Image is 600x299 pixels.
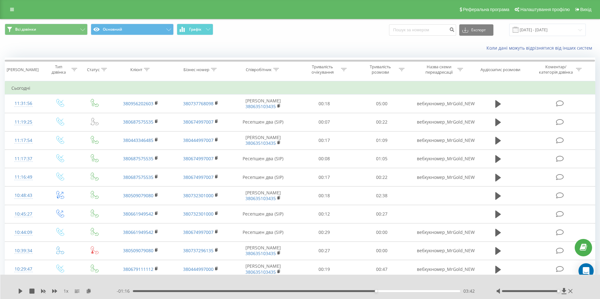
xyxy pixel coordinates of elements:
[353,131,411,149] td: 01:09
[11,116,35,128] div: 11:19:25
[353,95,411,113] td: 05:00
[5,24,88,35] button: Всі дзвінки
[306,64,339,75] div: Тривалість очікування
[183,211,213,217] a: 380732301000
[231,113,295,131] td: Ресепшен два (SIP)
[411,168,470,186] td: вебхукномер_MrGold_NEW
[15,27,36,32] span: Всі дзвінки
[11,171,35,183] div: 11:16:49
[578,263,594,278] div: Open Intercom Messenger
[411,149,470,168] td: вебхукномер_MrGold_NEW
[7,67,39,72] div: [PERSON_NAME]
[463,7,510,12] span: Реферальна програма
[183,229,213,235] a: 380674997007
[231,131,295,149] td: [PERSON_NAME]
[245,269,276,275] a: 380635103435
[353,113,411,131] td: 00:22
[411,113,470,131] td: вебхукномер_MrGold_NEW
[183,174,213,180] a: 380674997007
[295,113,353,131] td: 00:07
[231,95,295,113] td: [PERSON_NAME]
[183,192,213,198] a: 380732301000
[486,45,595,51] a: Коли дані можуть відрізнятися вiд інших систем
[295,241,353,260] td: 00:27
[245,250,276,256] a: 380635103435
[231,260,295,278] td: [PERSON_NAME]
[183,266,213,272] a: 380444997000
[295,260,353,278] td: 00:19
[411,131,470,149] td: вебхукномер_MrGold_NEW
[422,64,456,75] div: Назва схеми переадресації
[231,168,295,186] td: Ресепшен два (SIP)
[183,137,213,143] a: 380444997007
[411,260,470,278] td: вебхукномер_MrGold_NEW
[130,67,142,72] div: Клієнт
[245,140,276,146] a: 380635103435
[363,64,397,75] div: Тривалість розмови
[183,247,213,253] a: 380737296135
[183,67,209,72] div: Бізнес номер
[411,95,470,113] td: вебхукномер_MrGold_NEW
[245,103,276,109] a: 380635103435
[295,205,353,223] td: 00:12
[123,192,153,198] a: 380509079080
[557,290,560,292] div: Accessibility label
[459,24,493,36] button: Експорт
[177,24,213,35] button: Графік
[183,156,213,162] a: 380674997007
[480,67,520,72] div: Аудіозапис розмови
[11,153,35,165] div: 11:17:37
[117,288,133,294] span: - 01:16
[47,64,70,75] div: Тип дзвінка
[231,223,295,241] td: Ресепшен два (SIP)
[11,189,35,202] div: 10:48:43
[231,241,295,260] td: [PERSON_NAME]
[123,211,153,217] a: 380661949542
[246,67,272,72] div: Співробітник
[295,168,353,186] td: 00:17
[375,290,377,292] div: Accessibility label
[411,241,470,260] td: вебхукномер_MrGold_NEW
[123,101,153,107] a: 380956202603
[353,241,411,260] td: 00:00
[231,205,295,223] td: Ресепшен два (SIP)
[87,67,100,72] div: Статус
[64,288,68,294] span: 1 x
[91,24,174,35] button: Основний
[183,101,213,107] a: 380737768098
[123,119,153,125] a: 380687575535
[580,7,591,12] span: Вихід
[537,64,574,75] div: Коментар/категорія дзвінка
[11,134,35,147] div: 11:17:54
[231,149,295,168] td: Ресепшен два (SIP)
[353,186,411,205] td: 02:38
[353,149,411,168] td: 01:05
[295,131,353,149] td: 00:17
[463,288,475,294] span: 03:42
[11,208,35,220] div: 10:45:27
[189,27,201,32] span: Графік
[123,137,153,143] a: 380443346485
[11,263,35,275] div: 10:29:47
[183,119,213,125] a: 380674997007
[11,226,35,239] div: 10:44:09
[520,7,570,12] span: Налаштування профілю
[123,174,153,180] a: 380687575535
[295,149,353,168] td: 00:08
[11,97,35,110] div: 11:31:56
[389,24,456,36] input: Пошук за номером
[245,195,276,201] a: 380635103435
[353,260,411,278] td: 00:47
[11,245,35,257] div: 10:39:34
[353,223,411,241] td: 00:00
[295,186,353,205] td: 00:18
[231,186,295,205] td: [PERSON_NAME]
[411,223,470,241] td: вебхукномер_MrGold_NEW
[353,168,411,186] td: 00:22
[123,247,153,253] a: 380509079080
[123,266,153,272] a: 380679111112
[353,205,411,223] td: 00:27
[123,156,153,162] a: 380687575535
[295,95,353,113] td: 00:18
[123,229,153,235] a: 380661949542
